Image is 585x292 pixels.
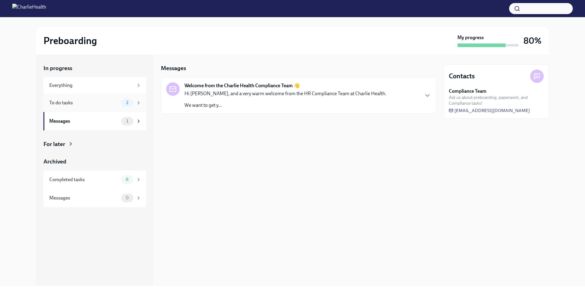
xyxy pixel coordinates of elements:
p: We want to get y... [184,102,386,109]
h5: Messages [161,64,186,72]
a: [EMAIL_ADDRESS][DOMAIN_NAME] [449,107,530,114]
div: For later [43,140,65,148]
a: Archived [43,158,146,166]
div: To do tasks [49,99,119,106]
span: 1 [123,119,132,123]
img: CharlieHealth [12,4,46,13]
div: Messages [49,118,119,125]
a: Everything [43,77,146,94]
a: In progress [43,64,146,72]
strong: Welcome from the Charlie Health Compliance Team 👋 [184,82,300,89]
a: Messages1 [43,112,146,130]
span: 2 [122,100,132,105]
div: Everything [49,82,133,89]
h2: Preboarding [43,35,97,47]
a: To do tasks2 [43,94,146,112]
a: Completed tasks8 [43,170,146,189]
div: Completed tasks [49,176,119,183]
h3: 80% [524,35,542,46]
strong: Compliance Team [449,88,486,95]
h4: Contacts [449,72,475,81]
strong: My progress [457,34,484,41]
div: Messages [49,195,119,201]
span: 0 [122,196,132,200]
span: 8 [122,177,132,182]
p: Hi [PERSON_NAME], and a very warm welcome from the HR Compliance Team at Charlie Health. [184,90,386,97]
a: For later [43,140,146,148]
a: Messages0 [43,189,146,207]
span: Ask us about preboarding, paperwork, and Compliance tasks! [449,95,544,106]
